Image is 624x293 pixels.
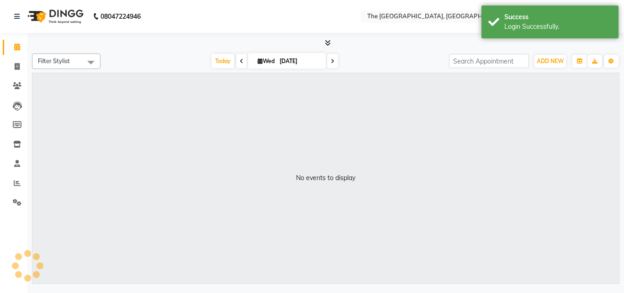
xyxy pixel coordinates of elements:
[504,12,612,22] div: Success
[212,54,234,68] span: Today
[277,54,323,68] input: 2025-09-03
[537,58,564,64] span: ADD NEW
[449,54,529,68] input: Search Appointment
[534,55,566,68] button: ADD NEW
[23,4,86,29] img: logo
[504,22,612,32] div: Login Successfully.
[255,58,277,64] span: Wed
[100,4,141,29] b: 08047224946
[38,57,70,64] span: Filter Stylist
[296,173,355,183] div: No events to display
